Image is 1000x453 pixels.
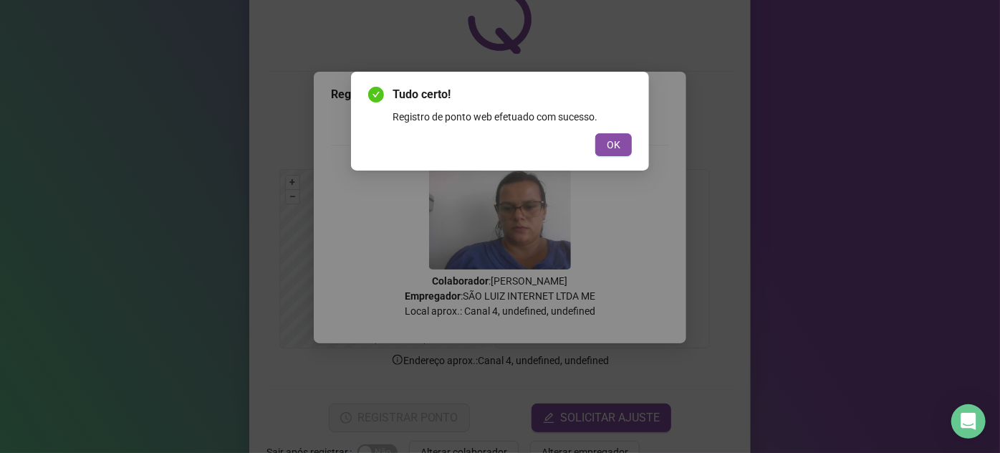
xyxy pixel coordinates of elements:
[393,86,632,103] span: Tudo certo!
[393,109,632,125] div: Registro de ponto web efetuado com sucesso.
[368,87,384,102] span: check-circle
[607,137,620,153] span: OK
[951,404,986,439] div: Open Intercom Messenger
[595,133,632,156] button: OK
